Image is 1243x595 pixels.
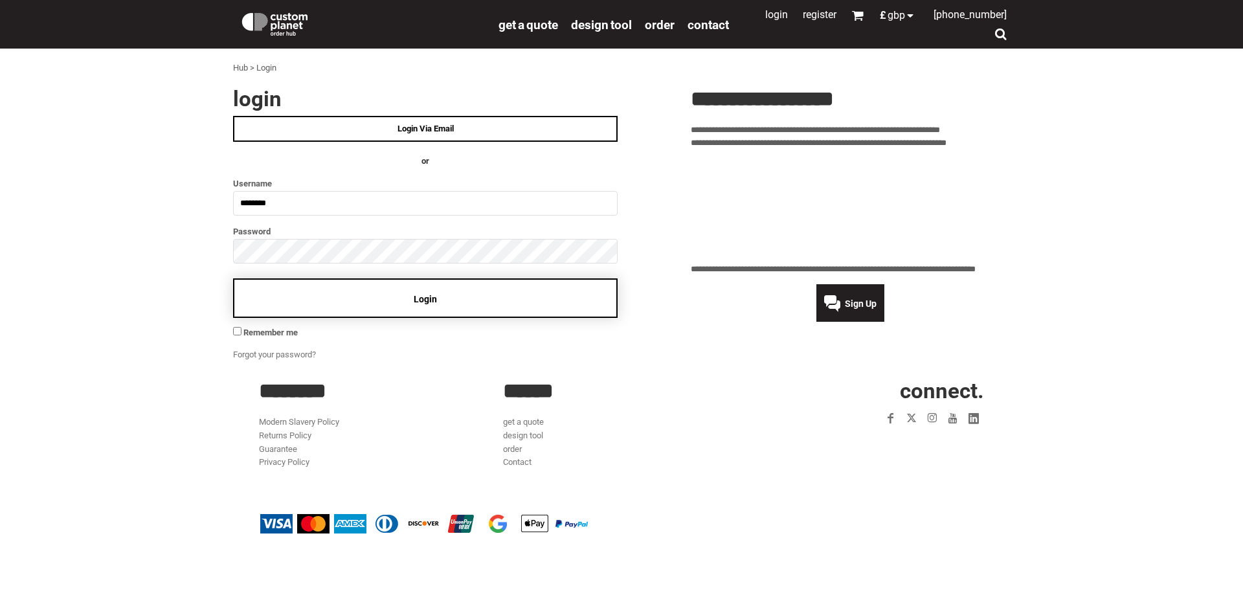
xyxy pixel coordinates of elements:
a: design tool [571,17,632,32]
img: Visa [260,514,293,533]
span: Login [414,294,437,304]
a: Contact [688,17,729,32]
span: [PHONE_NUMBER] [934,8,1007,21]
span: GBP [888,10,905,21]
input: Remember me [233,327,241,335]
img: PayPal [555,520,588,528]
img: Custom Planet [240,10,310,36]
img: Discover [408,514,440,533]
a: Privacy Policy [259,457,309,467]
a: Hub [233,63,248,73]
span: £ [880,10,888,21]
img: China UnionPay [445,514,477,533]
a: Guarantee [259,444,297,454]
img: Apple Pay [519,514,551,533]
a: get a quote [503,417,544,427]
a: Register [803,8,836,21]
a: design tool [503,431,543,440]
img: American Express [334,514,366,533]
a: Login [765,8,788,21]
a: order [645,17,675,32]
h4: OR [233,155,618,168]
span: Login Via Email [398,124,454,133]
h2: CONNECT. [748,380,984,401]
span: Sign Up [845,298,877,309]
a: Forgot your password? [233,350,316,359]
a: Custom Planet [233,3,492,42]
div: Login [256,62,276,75]
a: Returns Policy [259,431,311,440]
iframe: Customer reviews powered by Trustpilot [805,436,984,452]
a: Contact [503,457,532,467]
label: Username [233,176,618,191]
a: order [503,444,522,454]
img: Mastercard [297,514,330,533]
span: Remember me [243,328,298,337]
label: Password [233,224,618,239]
a: Login Via Email [233,116,618,142]
a: get a quote [498,17,558,32]
h2: Login [233,88,618,109]
img: Google Pay [482,514,514,533]
img: Diners Club [371,514,403,533]
iframe: Customer reviews powered by Trustpilot [691,158,1010,255]
a: Modern Slavery Policy [259,417,339,427]
div: > [250,62,254,75]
